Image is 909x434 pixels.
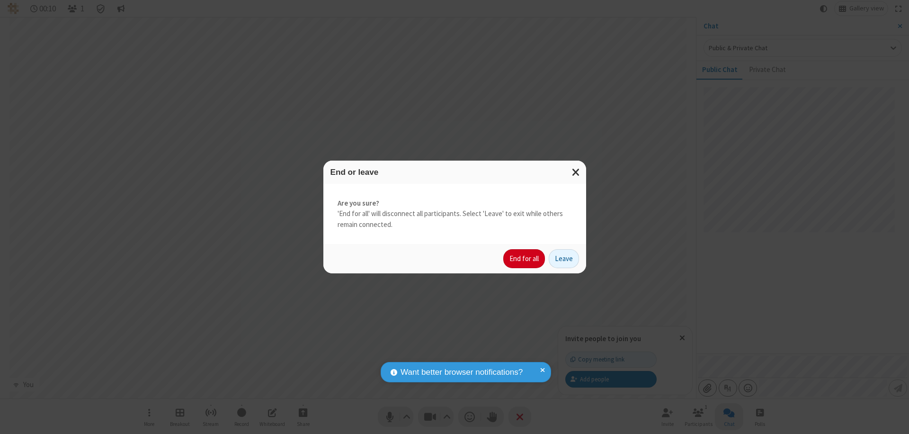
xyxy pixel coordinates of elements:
h3: End or leave [330,168,579,177]
button: Leave [549,249,579,268]
button: End for all [503,249,545,268]
div: 'End for all' will disconnect all participants. Select 'Leave' to exit while others remain connec... [323,184,586,244]
span: Want better browser notifications? [401,366,523,379]
button: Close modal [566,161,586,184]
strong: Are you sure? [338,198,572,209]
